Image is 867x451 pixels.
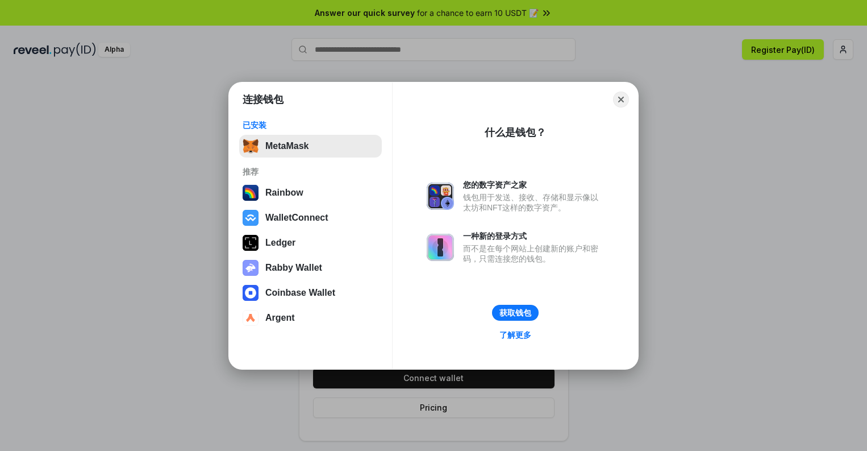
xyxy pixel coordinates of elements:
button: MetaMask [239,135,382,158]
button: 获取钱包 [492,305,539,321]
div: Ledger [265,238,295,248]
div: 了解更多 [499,330,531,340]
button: Rainbow [239,181,382,204]
img: svg+xml,%3Csvg%20xmlns%3D%22http%3A%2F%2Fwww.w3.org%2F2000%2Fsvg%22%20width%3D%2228%22%20height%3... [243,235,259,251]
div: Argent [265,313,295,323]
div: Rainbow [265,188,303,198]
div: 已安装 [243,120,378,130]
div: 您的数字资产之家 [463,180,604,190]
button: Argent [239,307,382,329]
div: WalletConnect [265,213,328,223]
img: svg+xml,%3Csvg%20width%3D%2228%22%20height%3D%2228%22%20viewBox%3D%220%200%2028%2028%22%20fill%3D... [243,210,259,226]
div: 一种新的登录方式 [463,231,604,241]
div: Coinbase Wallet [265,288,335,298]
button: Rabby Wallet [239,256,382,279]
a: 了解更多 [493,328,538,342]
img: svg+xml,%3Csvg%20width%3D%22120%22%20height%3D%22120%22%20viewBox%3D%220%200%20120%20120%22%20fil... [243,185,259,201]
button: WalletConnect [239,206,382,229]
div: 推荐 [243,167,378,177]
div: 而不是在每个网站上创建新的账户和密码，只需连接您的钱包。 [463,243,604,264]
h1: 连接钱包 [243,93,284,106]
img: svg+xml,%3Csvg%20xmlns%3D%22http%3A%2F%2Fwww.w3.org%2F2000%2Fsvg%22%20fill%3D%22none%22%20viewBox... [243,260,259,276]
div: Rabby Wallet [265,263,322,273]
img: svg+xml,%3Csvg%20fill%3D%22none%22%20height%3D%2233%22%20viewBox%3D%220%200%2035%2033%22%20width%... [243,138,259,154]
div: 钱包用于发送、接收、存储和显示像以太坊和NFT这样的数字资产。 [463,192,604,213]
button: Coinbase Wallet [239,282,382,304]
img: svg+xml,%3Csvg%20xmlns%3D%22http%3A%2F%2Fwww.w3.org%2F2000%2Fsvg%22%20fill%3D%22none%22%20viewBox... [427,183,454,210]
div: 获取钱包 [499,308,531,318]
button: Close [613,92,629,107]
button: Ledger [239,231,382,254]
img: svg+xml,%3Csvg%20width%3D%2228%22%20height%3D%2228%22%20viewBox%3D%220%200%2028%2028%22%20fill%3D... [243,285,259,301]
div: MetaMask [265,141,309,151]
img: svg+xml,%3Csvg%20width%3D%2228%22%20height%3D%2228%22%20viewBox%3D%220%200%2028%2028%22%20fill%3D... [243,310,259,326]
img: svg+xml,%3Csvg%20xmlns%3D%22http%3A%2F%2Fwww.w3.org%2F2000%2Fsvg%22%20fill%3D%22none%22%20viewBox... [427,234,454,261]
div: 什么是钱包？ [485,126,546,139]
